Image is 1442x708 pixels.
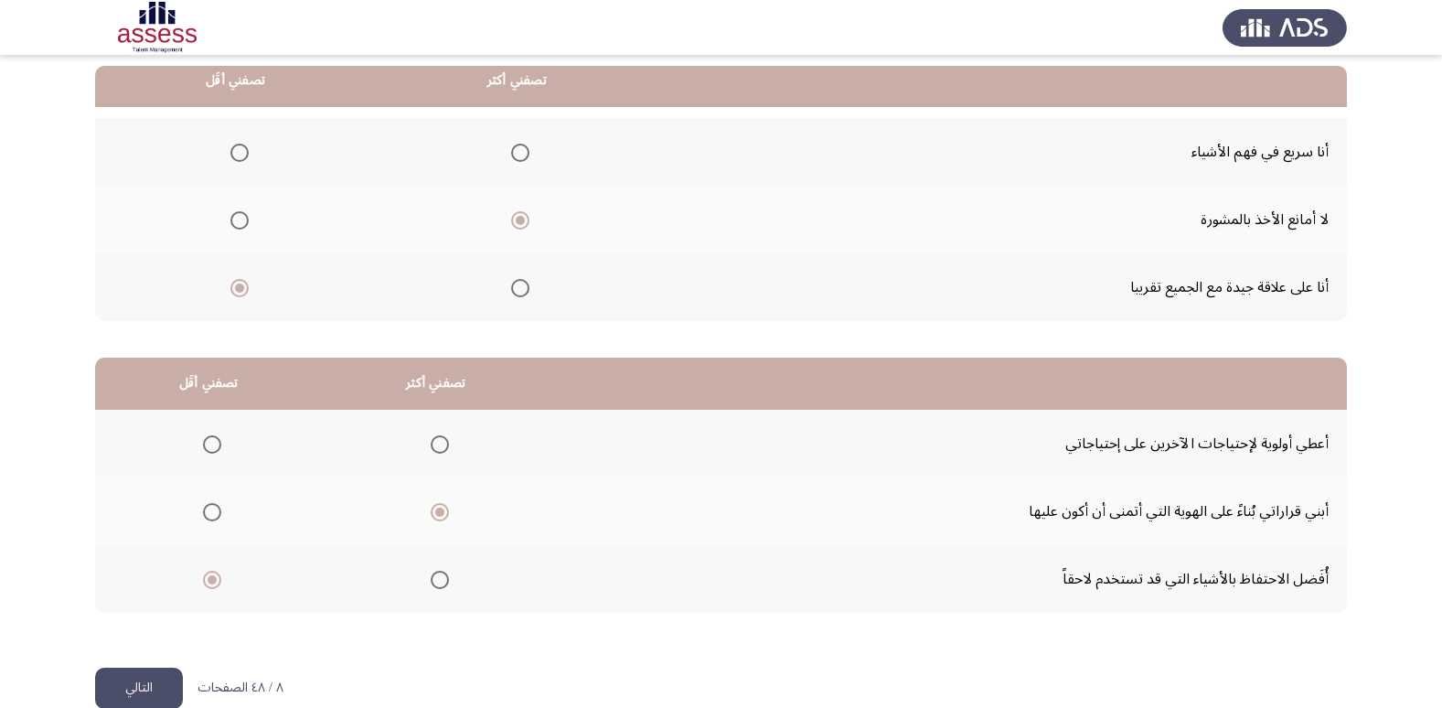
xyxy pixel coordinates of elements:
[196,496,221,527] mat-radio-group: Select an option
[95,55,376,107] th: تصفني أقَل
[423,496,449,527] mat-radio-group: Select an option
[223,204,249,235] mat-radio-group: Select an option
[504,136,529,167] mat-radio-group: Select an option
[1223,2,1347,53] img: Assess Talent Management logo
[550,410,1347,477] td: أعطي أولوية لإحتياجات الآخرين على إحتياجاتي
[657,118,1347,186] td: أنا سريع في فهم الأشياء
[223,136,249,167] mat-radio-group: Select an option
[196,428,221,459] mat-radio-group: Select an option
[423,428,449,459] mat-radio-group: Select an option
[550,545,1347,613] td: أُفَضل الاحتفاظ بالأشياء التي قد تستخدم لاحقاً
[95,2,219,53] img: Assessment logo of OCM R1 ASSESS
[657,253,1347,321] td: أنا على علاقة جيدة مع الجميع تقريبا
[504,204,529,235] mat-radio-group: Select an option
[423,563,449,595] mat-radio-group: Select an option
[504,272,529,303] mat-radio-group: Select an option
[322,358,550,410] th: تصفني أكثر
[550,477,1347,545] td: أبني قراراتي بُناءً على الهوية التي أتمنى أن أكون عليها
[95,358,322,410] th: تصفني أقَل
[223,272,249,303] mat-radio-group: Select an option
[198,681,283,696] p: ٨ / ٤٨ الصفحات
[376,55,657,107] th: تصفني أكثر
[657,186,1347,253] td: لا أمانع الأخذ بالمشورة
[196,563,221,595] mat-radio-group: Select an option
